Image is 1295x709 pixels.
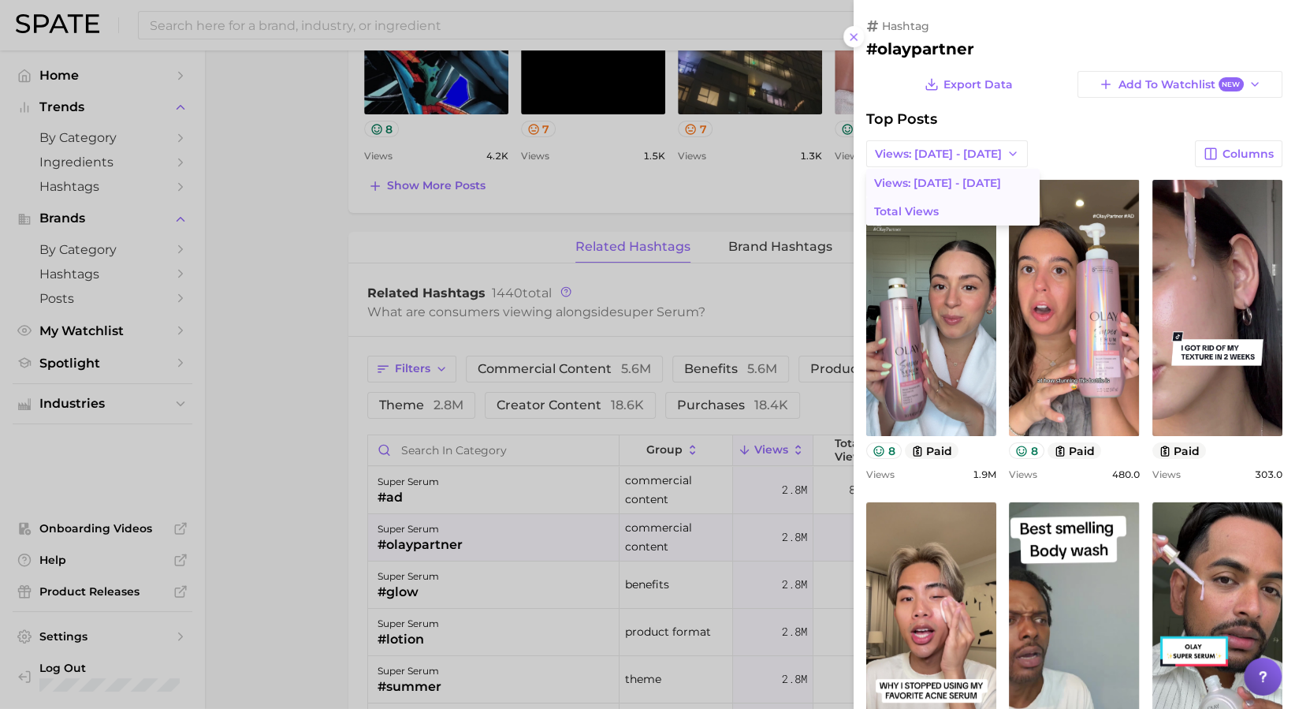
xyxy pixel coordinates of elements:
span: Views: [DATE] - [DATE] [875,147,1002,161]
h2: #olaypartner [866,39,1282,58]
span: New [1219,77,1244,92]
span: Views [1152,468,1181,480]
button: 8 [1009,442,1044,459]
button: paid [1048,442,1102,459]
span: Views: [DATE] - [DATE] [874,177,1001,190]
span: Export Data [943,78,1013,91]
span: Columns [1222,147,1274,161]
span: 1.9m [973,468,996,480]
button: Add to WatchlistNew [1077,71,1282,98]
button: 8 [866,442,902,459]
button: Columns [1195,140,1282,167]
span: Add to Watchlist [1118,77,1243,92]
ul: Views: [DATE] - [DATE] [866,169,1040,226]
span: 303.0 [1255,468,1282,480]
span: Total Views [874,205,939,218]
button: Views: [DATE] - [DATE] [866,140,1028,167]
span: hashtag [882,19,929,33]
span: Top Posts [866,110,937,128]
button: paid [905,442,959,459]
button: Export Data [921,71,1017,98]
span: Views [1009,468,1037,480]
button: paid [1152,442,1207,459]
span: 480.0 [1112,468,1140,480]
span: Views [866,468,895,480]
